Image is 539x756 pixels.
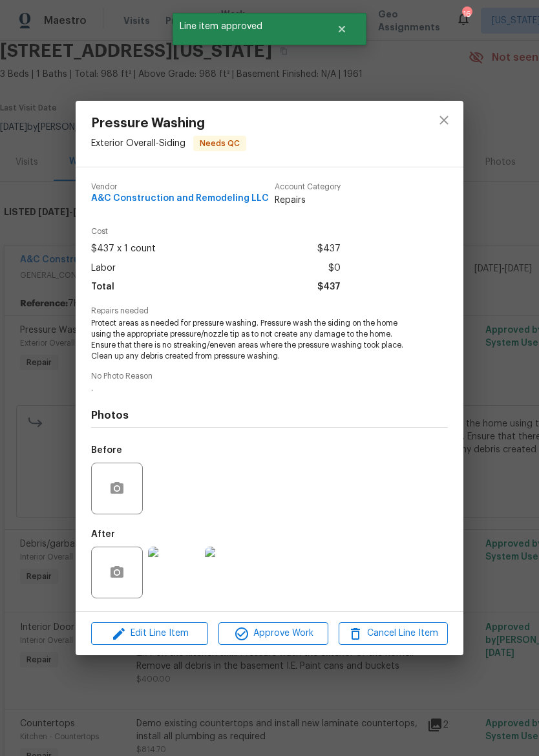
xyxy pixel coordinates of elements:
[218,622,328,645] button: Approve Work
[328,259,341,278] span: $0
[91,278,114,297] span: Total
[91,194,269,204] span: A&C Construction and Remodeling LLC
[91,383,412,394] span: .
[317,240,341,258] span: $437
[91,259,116,278] span: Labor
[91,409,448,422] h4: Photos
[91,183,269,191] span: Vendor
[91,116,246,131] span: Pressure Washing
[173,13,321,40] span: Line item approved
[195,137,245,150] span: Needs QC
[339,622,448,645] button: Cancel Line Item
[91,530,115,539] h5: After
[91,318,412,361] span: Protect areas as needed for pressure washing. Pressure wash the siding on the home using the appr...
[321,16,363,42] button: Close
[428,105,460,136] button: close
[462,8,471,21] div: 16
[91,622,208,645] button: Edit Line Item
[317,278,341,297] span: $437
[91,372,448,381] span: No Photo Reason
[343,625,444,642] span: Cancel Line Item
[95,625,204,642] span: Edit Line Item
[91,307,448,315] span: Repairs needed
[91,227,341,236] span: Cost
[91,139,185,148] span: Exterior Overall - Siding
[222,625,324,642] span: Approve Work
[275,183,341,191] span: Account Category
[91,240,156,258] span: $437 x 1 count
[275,194,341,207] span: Repairs
[91,446,122,455] h5: Before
